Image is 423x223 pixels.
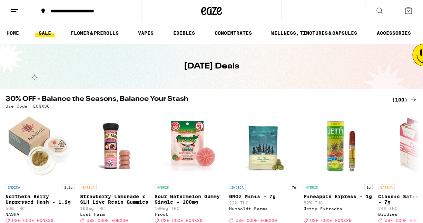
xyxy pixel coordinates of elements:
div: Jetty Extracts [304,206,373,211]
img: Froot - Sour Watermelon Gummy Single - 100mg [155,112,224,181]
img: Humboldt Farms - GMOz Minis - 7g [229,112,298,181]
a: CONCENTRATES [211,29,255,37]
p: INDICA [6,184,22,190]
p: HYBRID [155,184,171,190]
img: Jetty Extracts - Pineapple Express - 1g [304,112,373,181]
p: 22% THC [229,201,298,205]
p: 1g [364,184,373,190]
p: 100mg THC [155,206,224,211]
h1: [DATE] Deals [184,61,239,72]
p: SATIVA [80,184,97,190]
p: 82% THC [304,201,373,205]
div: Lost Farm [80,212,149,216]
p: GMOz Minis - 7g [229,194,298,199]
p: HYBRID [304,184,320,190]
span: USE CODE EQNX30 [161,218,203,223]
p: 7g [290,184,298,190]
p: Pineapple Express - 1g [304,194,373,199]
a: HOME [3,29,22,37]
p: 56% THC [6,206,75,211]
p: Use Code: EQNX30 [6,104,50,108]
a: ACCESSORIES [373,29,414,37]
span: USE CODE EQNX30 [310,218,352,223]
span: USE CODE EQNX30 [236,218,277,223]
a: WELLNESS, TINCTURES & CAPSULES [268,29,361,37]
p: SATIVA [378,184,395,190]
div: Humboldt Farms [229,206,298,211]
a: (100) [392,96,417,104]
a: FLOWER & PREROLLS [67,29,122,37]
p: 100mg THC [80,206,149,211]
p: Sour Watermelon Gummy Single - 100mg [155,194,224,205]
span: USE CODE EQNX30 [12,218,53,223]
a: EDIBLES [170,29,198,37]
p: Strawberry Lemonade x SLH Live Resin Gummies [80,194,149,205]
a: SALE [35,29,55,37]
img: NASHA - Northern Berry Unpressed Hash - 1.2g [6,112,75,181]
p: 1.2g [62,184,75,190]
p: Northern Berry Unpressed Hash - 1.2g [6,194,75,205]
h2: 30% OFF - Balance the Seasons, Balance Your Stash [6,96,384,104]
span: USE CODE EQNX30 [87,218,128,223]
p: INDICA [229,184,246,190]
div: Froot [155,212,224,216]
a: VAPES [135,29,157,37]
img: Lost Farm - Strawberry Lemonade x SLH Live Resin Gummies [80,112,149,181]
div: NASHA [6,212,75,216]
